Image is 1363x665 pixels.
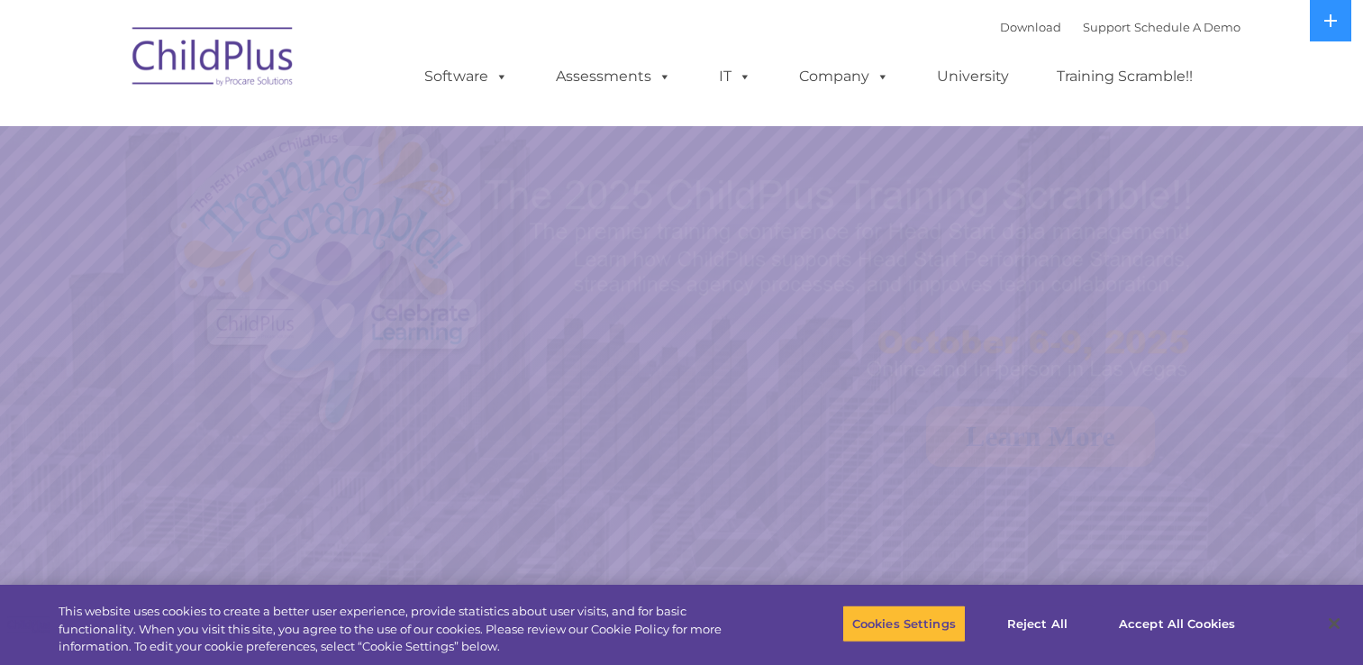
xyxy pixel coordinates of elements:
[123,14,304,105] img: ChildPlus by Procare Solutions
[926,406,1155,467] a: Learn More
[1039,59,1211,95] a: Training Scramble!!
[1109,605,1245,642] button: Accept All Cookies
[1314,604,1354,643] button: Close
[919,59,1027,95] a: University
[1083,20,1131,34] a: Support
[701,59,769,95] a: IT
[1134,20,1240,34] a: Schedule A Demo
[406,59,526,95] a: Software
[538,59,689,95] a: Assessments
[781,59,907,95] a: Company
[1000,20,1061,34] a: Download
[981,605,1094,642] button: Reject All
[59,603,750,656] div: This website uses cookies to create a better user experience, provide statistics about user visit...
[842,605,966,642] button: Cookies Settings
[1000,20,1240,34] font: |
